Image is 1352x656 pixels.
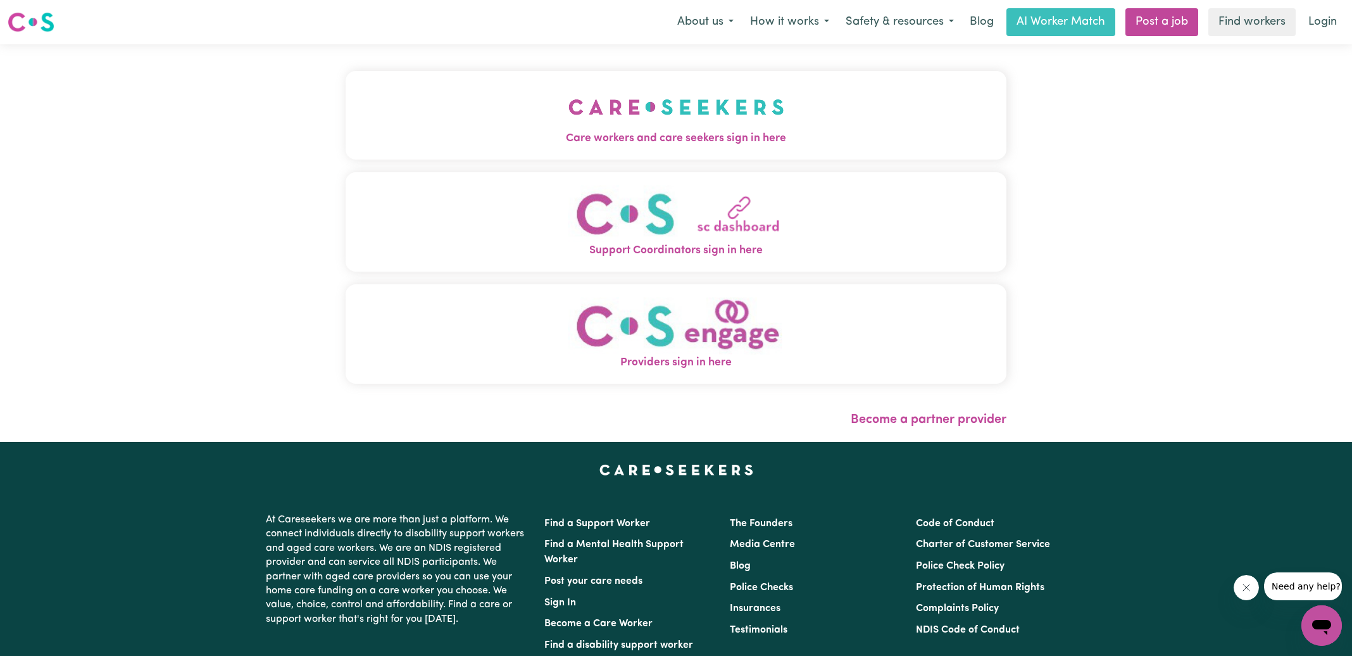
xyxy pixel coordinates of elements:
a: Find workers [1208,8,1296,36]
a: Blog [730,561,751,571]
a: The Founders [730,519,792,529]
a: Become a Care Worker [544,619,653,629]
a: Find a Support Worker [544,519,650,529]
p: At Careseekers we are more than just a platform. We connect individuals directly to disability su... [266,508,529,631]
button: Support Coordinators sign in here [346,172,1006,272]
a: Post your care needs [544,576,642,586]
a: Careseekers home page [599,465,753,475]
a: Careseekers logo [8,8,54,37]
a: AI Worker Match [1006,8,1115,36]
a: Police Checks [730,583,793,593]
button: Care workers and care seekers sign in here [346,71,1006,160]
a: Code of Conduct [916,519,994,529]
button: Safety & resources [837,9,962,35]
iframe: Message from company [1264,572,1342,600]
a: Sign In [544,598,576,608]
a: Police Check Policy [916,561,1005,571]
a: NDIS Code of Conduct [916,625,1020,635]
a: Find a Mental Health Support Worker [544,539,684,565]
a: Blog [962,8,1001,36]
button: How it works [742,9,837,35]
button: Providers sign in here [346,284,1006,384]
a: Media Centre [730,539,795,550]
span: Providers sign in here [346,355,1006,371]
a: Charter of Customer Service [916,539,1050,550]
span: Care workers and care seekers sign in here [346,130,1006,147]
a: Protection of Human Rights [916,583,1044,593]
a: Become a partner provider [851,413,1006,426]
a: Complaints Policy [916,603,999,614]
img: Careseekers logo [8,11,54,34]
a: Find a disability support worker [544,640,693,650]
iframe: Close message [1234,575,1259,600]
button: About us [669,9,742,35]
span: Support Coordinators sign in here [346,243,1006,259]
a: Insurances [730,603,780,614]
a: Testimonials [730,625,787,635]
a: Post a job [1125,8,1198,36]
a: Login [1301,8,1344,36]
iframe: Button to launch messaging window [1301,605,1342,646]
